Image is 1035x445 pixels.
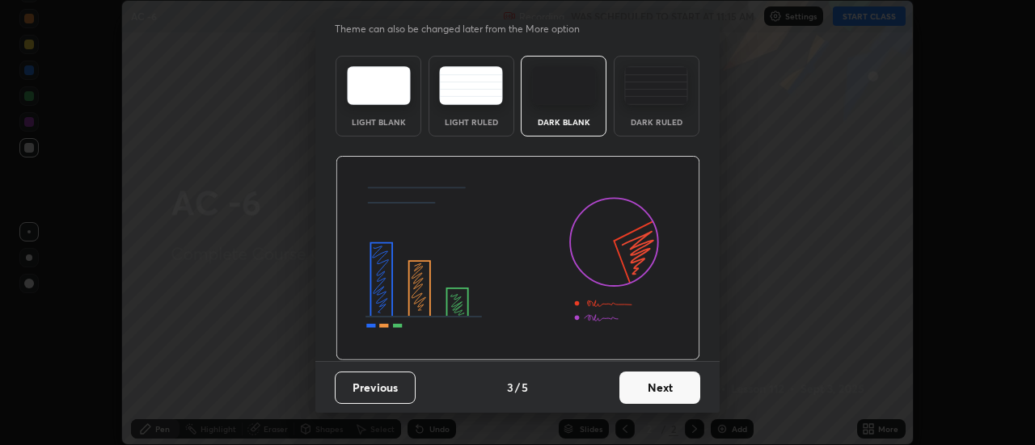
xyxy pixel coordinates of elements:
h4: / [515,379,520,396]
div: Light Blank [346,118,411,126]
div: Light Ruled [439,118,504,126]
div: Dark Blank [531,118,596,126]
img: darkThemeBanner.d06ce4a2.svg [336,156,700,361]
img: darkTheme.f0cc69e5.svg [532,66,596,105]
img: darkRuledTheme.de295e13.svg [624,66,688,105]
img: lightTheme.e5ed3b09.svg [347,66,411,105]
div: Dark Ruled [624,118,689,126]
button: Next [619,372,700,404]
p: Theme can also be changed later from the More option [335,22,597,36]
button: Previous [335,372,416,404]
img: lightRuledTheme.5fabf969.svg [439,66,503,105]
h4: 3 [507,379,513,396]
h4: 5 [522,379,528,396]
